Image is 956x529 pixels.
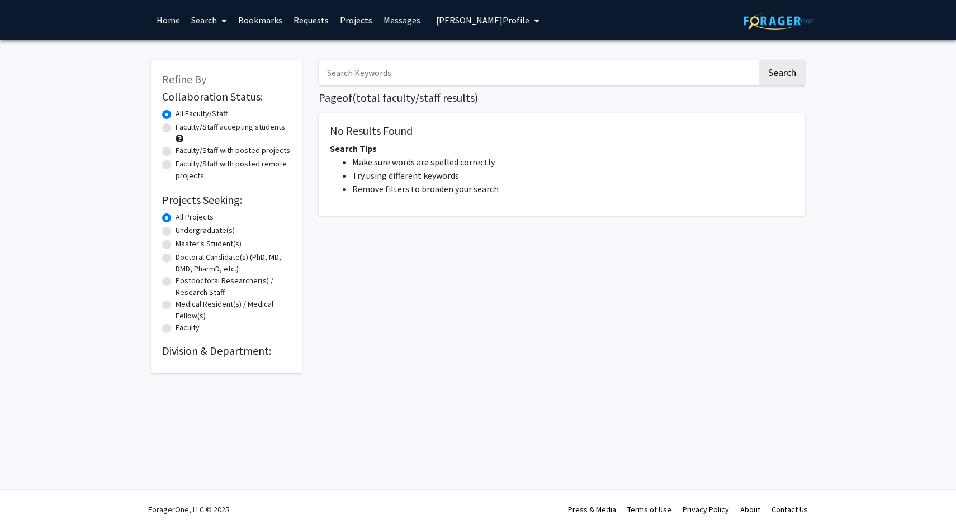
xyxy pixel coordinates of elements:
[162,193,291,207] h2: Projects Seeking:
[319,60,758,85] input: Search Keywords
[176,145,290,156] label: Faculty/Staff with posted projects
[352,169,794,182] li: Try using different keywords
[233,1,288,40] a: Bookmarks
[176,225,235,236] label: Undergraduate(s)
[352,182,794,196] li: Remove filters to broaden your search
[176,238,242,250] label: Master's Student(s)
[186,1,233,40] a: Search
[162,90,291,103] h2: Collaboration Status:
[627,504,671,514] a: Terms of Use
[288,1,334,40] a: Requests
[148,490,229,529] div: ForagerOne, LLC © 2025
[319,227,805,252] nav: Page navigation
[176,298,291,322] label: Medical Resident(s) / Medical Fellow(s)
[176,322,200,333] label: Faculty
[176,251,291,275] label: Doctoral Candidate(s) (PhD, MD, DMD, PharmD, etc.)
[176,108,228,120] label: All Faculty/Staff
[744,12,813,30] img: ForagerOne Logo
[772,504,808,514] a: Contact Us
[176,211,214,223] label: All Projects
[436,15,529,26] span: [PERSON_NAME] Profile
[176,275,291,298] label: Postdoctoral Researcher(s) / Research Staff
[908,479,948,521] iframe: Chat
[176,121,285,133] label: Faculty/Staff accepting students
[759,60,805,85] button: Search
[334,1,378,40] a: Projects
[162,344,291,358] h2: Division & Department:
[176,158,291,182] label: Faculty/Staff with posted remote projects
[162,72,206,86] span: Refine By
[683,504,729,514] a: Privacy Policy
[330,143,377,154] span: Search Tips
[352,155,794,169] li: Make sure words are spelled correctly
[151,1,186,40] a: Home
[740,504,760,514] a: About
[568,504,616,514] a: Press & Media
[378,1,426,40] a: Messages
[319,91,805,104] h1: Page of ( total faculty/staff results)
[330,124,794,137] h5: No Results Found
